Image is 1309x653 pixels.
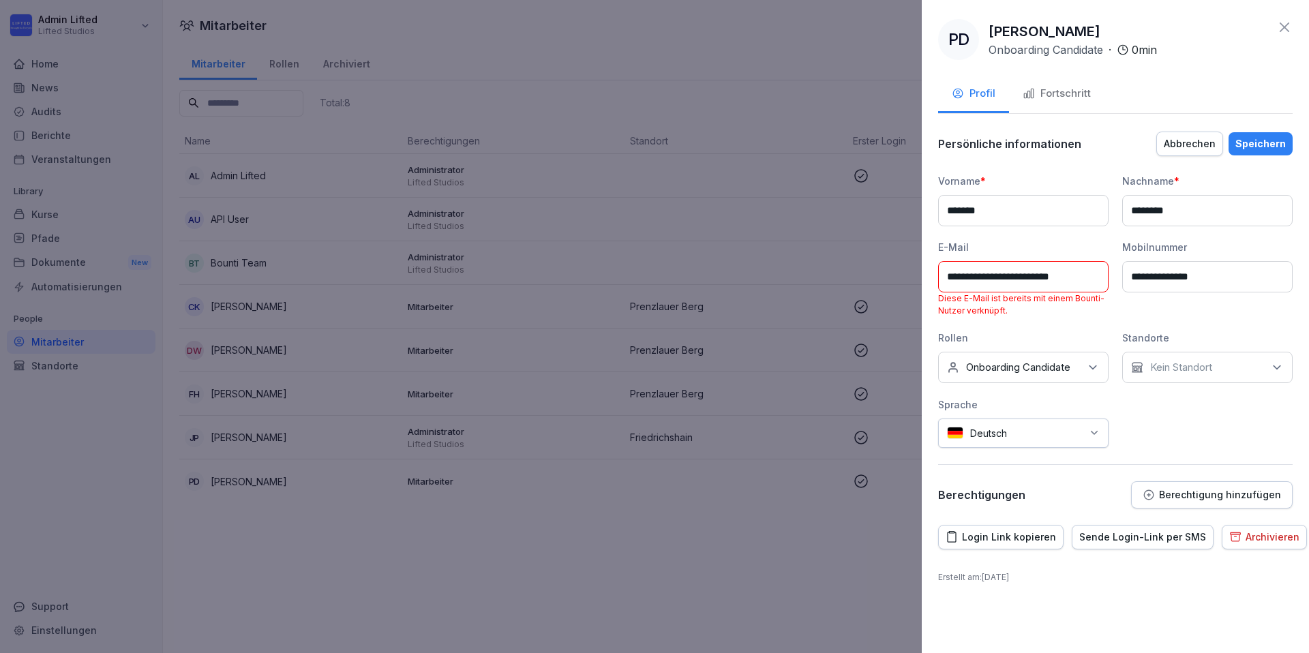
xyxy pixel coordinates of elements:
p: Persönliche informationen [938,137,1081,151]
div: Mobilnummer [1122,240,1293,254]
div: Login Link kopieren [946,530,1056,545]
button: Sende Login-Link per SMS [1072,525,1214,549]
div: Speichern [1235,136,1286,151]
div: E-Mail [938,240,1109,254]
div: Sende Login-Link per SMS [1079,530,1206,545]
p: [PERSON_NAME] [989,21,1100,42]
div: · [989,42,1157,58]
button: Login Link kopieren [938,525,1064,549]
div: Vorname [938,174,1109,188]
p: Kein Standort [1150,361,1212,374]
div: Nachname [1122,174,1293,188]
button: Profil [938,76,1009,113]
button: Abbrechen [1156,132,1223,156]
p: Diese E-Mail ist bereits mit einem Bounti-Nutzer verknüpft. [938,292,1109,317]
div: Sprache [938,397,1109,412]
div: PD [938,19,979,60]
p: Berechtigungen [938,488,1025,502]
div: Rollen [938,331,1109,345]
div: Fortschritt [1023,86,1091,102]
button: Fortschritt [1009,76,1104,113]
p: Berechtigung hinzufügen [1159,489,1281,500]
button: Berechtigung hinzufügen [1131,481,1293,508]
div: Deutsch [938,419,1109,448]
p: Erstellt am : [DATE] [938,571,1293,583]
div: Archivieren [1229,530,1299,545]
div: Profil [952,86,995,102]
p: Onboarding Candidate [989,42,1103,58]
p: 0 min [1132,42,1157,58]
div: Standorte [1122,331,1293,345]
div: Abbrechen [1164,136,1216,151]
p: Onboarding Candidate [966,361,1070,374]
img: de.svg [947,427,963,440]
button: Speichern [1229,132,1293,155]
button: Archivieren [1222,525,1307,549]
